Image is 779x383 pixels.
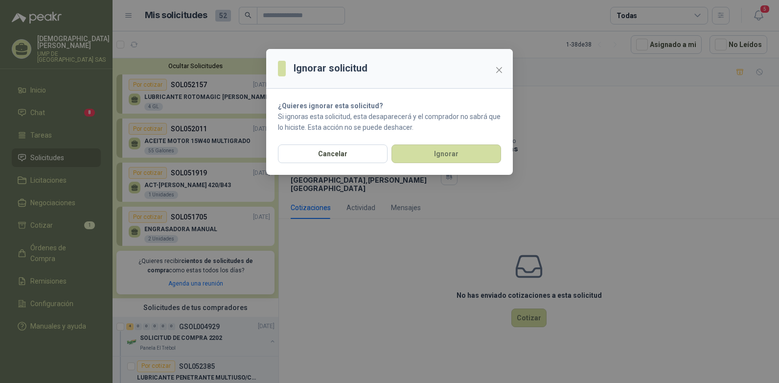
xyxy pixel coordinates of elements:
[495,66,503,74] span: close
[278,102,383,110] strong: ¿Quieres ignorar esta solicitud?
[278,111,501,133] p: Si ignoras esta solicitud, esta desaparecerá y el comprador no sabrá que lo hiciste. Esta acción ...
[491,62,507,78] button: Close
[278,144,388,163] button: Cancelar
[391,144,501,163] button: Ignorar
[294,61,367,76] h3: Ignorar solicitud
